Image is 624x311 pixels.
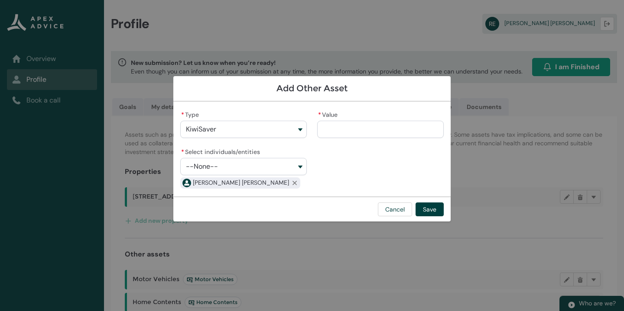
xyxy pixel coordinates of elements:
button: Save [416,202,444,216]
span: --None-- [186,163,218,170]
button: Type [180,121,307,138]
abbr: required [181,148,184,156]
label: Value [317,109,341,119]
label: Select individuals/entities [180,146,263,156]
button: Select individuals/entities [180,158,307,175]
h1: Add Other Asset [180,83,444,94]
button: Remove Edward Wilson Elliot [289,177,300,189]
label: Type [180,109,202,119]
abbr: required [181,111,184,119]
abbr: required [318,111,321,119]
span: Edward Wilson Elliot [193,178,289,187]
button: Cancel [378,202,412,216]
span: KiwiSaver [186,125,216,133]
